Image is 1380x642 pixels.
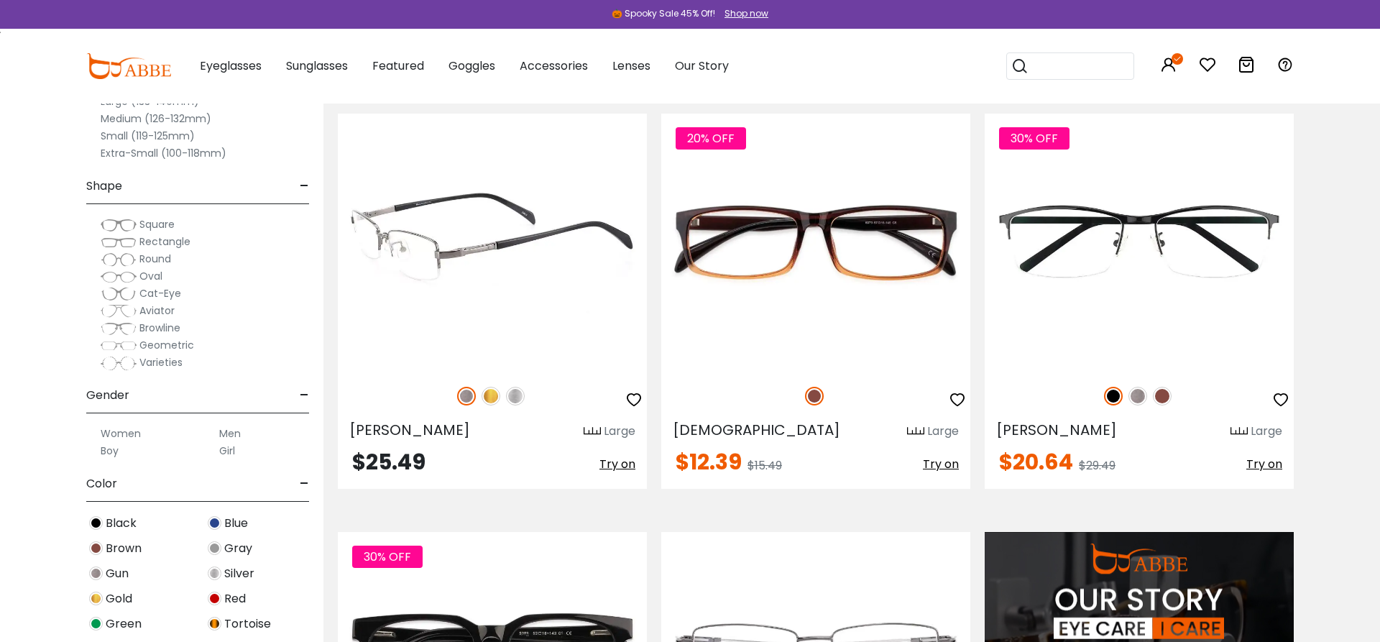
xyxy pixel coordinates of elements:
[89,541,103,555] img: Brown
[224,540,252,557] span: Gray
[106,515,137,532] span: Black
[86,467,117,501] span: Color
[985,114,1294,371] img: Black William - Metal ,Adjust Nose Pads
[208,592,221,605] img: Red
[448,58,495,74] span: Goggles
[599,451,635,477] button: Try on
[300,467,309,501] span: -
[300,378,309,413] span: -
[482,387,500,405] img: Gold
[200,58,262,74] span: Eyeglasses
[101,287,137,301] img: Cat-Eye.png
[106,615,142,633] span: Green
[101,270,137,284] img: Oval.png
[139,321,180,335] span: Browline
[224,615,271,633] span: Tortoise
[101,235,137,249] img: Rectangle.png
[1230,426,1248,437] img: size ruler
[1153,387,1172,405] img: Brown
[352,446,425,477] span: $25.49
[208,617,221,630] img: Tortoise
[101,442,119,459] label: Boy
[208,567,221,580] img: Silver
[139,217,175,231] span: Square
[675,58,729,74] span: Our Story
[927,423,959,440] div: Large
[673,420,840,440] span: [DEMOGRAPHIC_DATA]
[599,456,635,472] span: Try on
[372,58,424,74] span: Featured
[999,446,1073,477] span: $20.64
[89,617,103,630] img: Green
[101,425,141,442] label: Women
[352,546,423,568] span: 30% OFF
[724,7,768,20] div: Shop now
[208,541,221,555] img: Gray
[139,286,181,301] span: Cat-Eye
[457,387,476,405] img: Gun
[224,590,246,607] span: Red
[224,515,248,532] span: Blue
[300,169,309,203] span: -
[106,590,132,607] span: Gold
[1246,451,1282,477] button: Try on
[612,58,650,74] span: Lenses
[106,565,129,582] span: Gun
[101,304,137,318] img: Aviator.png
[139,303,175,318] span: Aviator
[506,387,525,405] img: Silver
[139,234,190,249] span: Rectangle
[101,252,137,267] img: Round.png
[101,145,226,162] label: Extra-Small (100-118mm)
[286,58,348,74] span: Sunglasses
[89,567,103,580] img: Gun
[101,110,211,127] label: Medium (126-132mm)
[996,420,1117,440] span: [PERSON_NAME]
[101,218,137,232] img: Square.png
[86,169,122,203] span: Shape
[106,540,142,557] span: Brown
[1104,387,1123,405] img: Black
[676,127,746,150] span: 20% OFF
[139,338,194,352] span: Geometric
[101,127,195,145] label: Small (119-125mm)
[612,7,715,20] div: 🎃 Spooky Sale 45% Off!
[219,425,241,442] label: Men
[139,252,171,266] span: Round
[349,420,470,440] span: [PERSON_NAME]
[661,114,970,371] img: Brown Isaiah - TR ,Universal Bridge Fit
[604,423,635,440] div: Large
[89,592,103,605] img: Gold
[86,53,171,79] img: abbeglasses.com
[208,516,221,530] img: Blue
[999,127,1069,150] span: 30% OFF
[139,355,183,370] span: Varieties
[1128,387,1147,405] img: Gun
[1251,423,1282,440] div: Large
[338,114,647,371] img: Gun Michael - Metal ,Adjust Nose Pads
[584,426,601,437] img: size ruler
[89,516,103,530] img: Black
[520,58,588,74] span: Accessories
[101,339,137,353] img: Geometric.png
[101,356,137,371] img: Varieties.png
[139,269,162,283] span: Oval
[923,451,959,477] button: Try on
[923,456,959,472] span: Try on
[86,378,129,413] span: Gender
[676,446,742,477] span: $12.39
[805,387,824,405] img: Brown
[717,7,768,19] a: Shop now
[1079,457,1115,474] span: $29.49
[747,457,782,474] span: $15.49
[219,442,235,459] label: Girl
[101,321,137,336] img: Browline.png
[1246,456,1282,472] span: Try on
[907,426,924,437] img: size ruler
[224,565,254,582] span: Silver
